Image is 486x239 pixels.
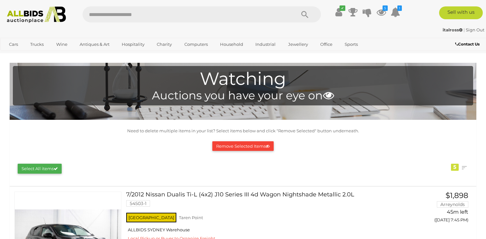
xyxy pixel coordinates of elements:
h4: Auctions you have your eye on [16,89,470,102]
a: 1 [391,6,400,18]
a: Jewellery [284,39,312,50]
a: Industrial [251,39,280,50]
button: Select All items [18,164,62,174]
button: Remove Selected Items [212,141,274,151]
a: Wine [52,39,72,50]
strong: italross [443,27,463,32]
a: Hospitality [118,39,149,50]
i: ✔ [340,5,345,11]
p: Need to delete multiple items in your list? Select items below and click "Remove Selected" button... [13,127,473,135]
i: 1 [397,5,402,11]
a: [GEOGRAPHIC_DATA] [5,50,59,60]
b: Contact Us [455,42,480,46]
div: 5 [451,164,459,171]
a: Trucks [26,39,48,50]
a: Computers [180,39,212,50]
a: 5 [376,6,386,18]
a: italross [443,27,464,32]
a: Cars [5,39,22,50]
a: Sell with us [439,6,483,19]
img: Allbids.com.au [4,6,69,23]
a: ✔ [334,6,344,18]
a: $1,898 Arreynolds 45m left ([DATE] 7:45 PM) [403,192,470,226]
a: Charity [153,39,176,50]
h1: Watching [16,69,470,89]
a: Household [216,39,247,50]
a: 7/2012 Nissan Dualis Ti-L (4x2) J10 Series III 4d Wagon Nightshade Metallic 2.0L 54503-1 [131,192,394,211]
span: | [464,27,465,32]
a: Sports [340,39,362,50]
a: Antiques & Art [75,39,114,50]
a: Contact Us [455,41,481,48]
a: Office [316,39,337,50]
button: Search [289,6,321,22]
i: 5 [383,5,388,11]
span: $1,898 [446,191,468,200]
a: Sign Out [466,27,484,32]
